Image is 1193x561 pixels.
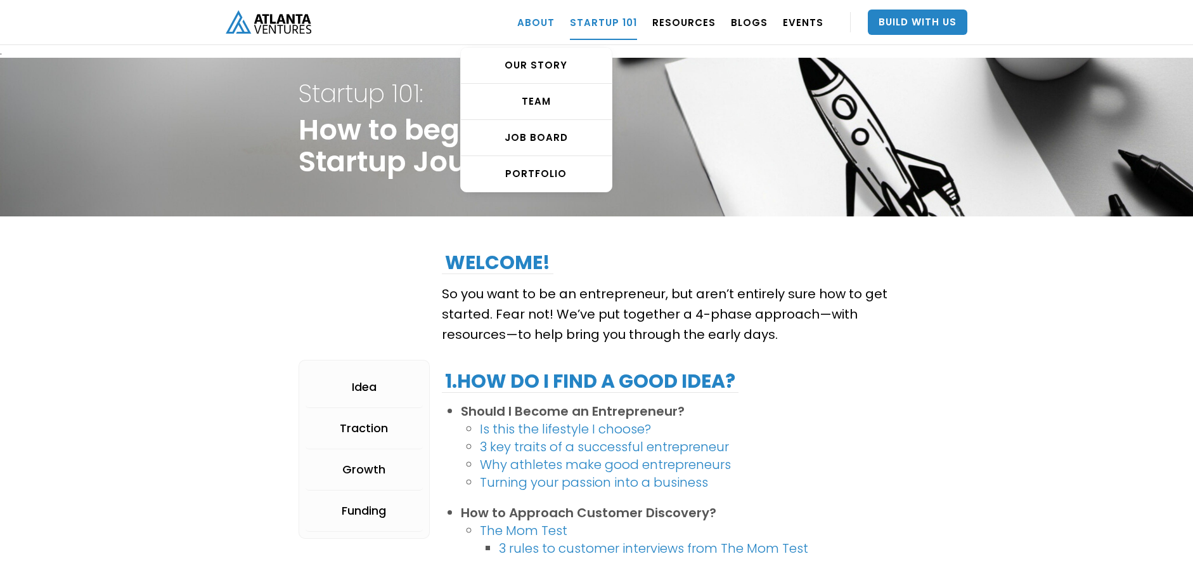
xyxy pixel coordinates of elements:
strong: How to Approach Customer Discovery? [461,504,716,522]
a: PORTFOLIO [461,156,612,192]
div: Growth [342,463,385,476]
a: Turning your passion into a business [480,473,708,491]
a: OUR STORY [461,48,612,84]
a: Funding [306,491,423,532]
h1: How to begin your Startup Journey [299,73,559,201]
a: ABOUT [517,4,555,40]
strong: How do I find a good idea? [457,367,735,395]
a: RESOURCES [652,4,716,40]
a: EVENTS [783,4,823,40]
div: TEAM [461,95,612,108]
div: OUR STORY [461,59,612,72]
a: BLOGS [731,4,768,40]
div: Funding [342,505,386,517]
a: Build With Us [868,10,967,35]
a: Why athletes make good entrepreneurs [480,456,731,473]
a: TEAM [461,84,612,120]
strong: Should I Become an Entrepreneur? [461,402,685,420]
p: So you want to be an entrepreneur, but aren’t entirely sure how to get started. Fear not! We’ve p... [442,284,894,345]
a: Traction [306,408,423,449]
a: Job Board [461,120,612,156]
div: Idea [352,381,377,393]
a: Idea [306,367,423,408]
div: PORTFOLIO [461,168,612,180]
strong: Startup 101: [299,76,423,111]
a: The Mom Test [480,522,567,539]
a: Startup 101 [570,4,637,40]
a: 3 rules to customer interviews from The Mom Test [499,539,808,557]
a: 3 key traits of a successful entrepreneur [480,438,729,456]
div: Traction [340,422,388,435]
h2: 1. [442,370,738,393]
div: Job Board [461,131,612,144]
h2: Welcome! [442,251,553,274]
a: Is this the lifestyle I choose? [480,420,651,438]
a: Growth [306,449,423,491]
